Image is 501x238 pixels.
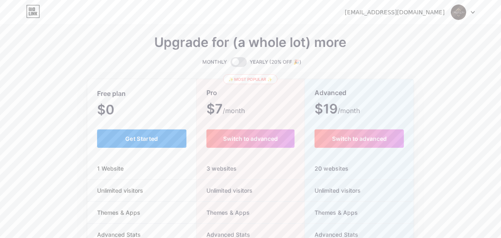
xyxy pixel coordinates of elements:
[203,58,227,66] span: MONTHLY
[197,158,305,180] div: 3 websites
[451,4,466,20] img: Mazen Rizk
[315,129,404,148] button: Switch to advanced
[206,104,245,116] span: $7
[97,105,136,116] span: $0
[223,135,278,142] span: Switch to advanced
[250,58,302,66] span: YEARLY (20% OFF 🎉)
[155,38,347,47] span: Upgrade for (a whole lot) more
[97,87,126,101] span: Free plan
[125,135,158,142] span: Get Started
[305,158,414,180] div: 20 websites
[197,208,250,217] span: Themes & Apps
[223,74,277,84] div: ✨ Most popular ✨
[206,86,217,100] span: Pro
[305,208,358,217] span: Themes & Apps
[87,208,150,217] span: Themes & Apps
[338,106,360,116] span: /month
[87,164,133,173] span: 1 Website
[315,104,360,116] span: $19
[315,86,346,100] span: Advanced
[97,129,186,148] button: Get Started
[345,8,445,17] div: [EMAIL_ADDRESS][DOMAIN_NAME]
[197,186,253,195] span: Unlimited visitors
[305,186,361,195] span: Unlimited visitors
[223,106,245,116] span: /month
[332,135,387,142] span: Switch to advanced
[87,186,153,195] span: Unlimited visitors
[206,129,295,148] button: Switch to advanced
